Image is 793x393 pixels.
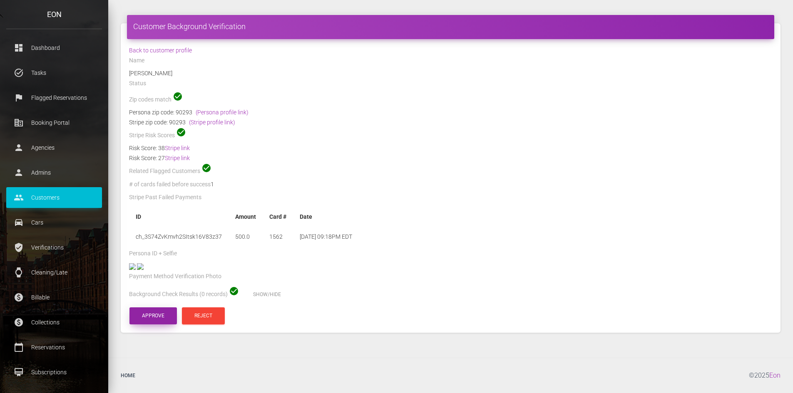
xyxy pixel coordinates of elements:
[12,241,96,254] p: Verifications
[6,162,102,183] a: person Admins
[12,316,96,329] p: Collections
[129,143,772,153] div: Risk Score: 38
[196,109,249,116] a: (Persona profile link)
[201,163,211,173] span: check_circle
[6,312,102,333] a: paid Collections
[6,112,102,133] a: corporate_fare Booking Portal
[241,286,293,303] button: Show/Hide
[129,272,221,281] label: Payment Method Verification Photo
[229,286,239,296] span: check_circle
[123,179,778,192] div: 1
[6,287,102,308] a: paid Billable
[6,62,102,83] a: task_alt Tasks
[12,91,96,104] p: Flagged Reservations
[129,131,175,140] label: Stripe Risk Scores
[182,307,225,324] button: Reject
[129,96,172,104] label: Zip codes match
[6,212,102,233] a: drive_eta Cars
[129,193,201,202] label: Stripe Past Failed Payments
[12,141,96,154] p: Agencies
[165,145,190,151] a: Stripe link
[176,127,186,137] span: check_circle
[129,57,144,65] label: Name
[6,237,102,258] a: verified_user Verifications
[129,79,146,88] label: Status
[129,180,211,189] label: # of cards failed before success
[129,167,200,175] label: Related Flagged Customers
[129,250,177,258] label: Persona ID + Selfie
[129,307,177,324] button: Approve
[263,228,293,245] td: 1562
[129,263,136,270] img: negative-dl-front-photo.jpg
[12,42,96,54] p: Dashboard
[6,137,102,158] a: person Agencies
[12,216,96,229] p: Cars
[12,266,96,279] p: Cleaning/Late
[229,208,263,225] th: Amount
[173,91,183,101] span: check_circle
[129,47,192,54] a: Back to customer profile
[6,37,102,58] a: dashboard Dashboard
[12,291,96,304] p: Billable
[12,166,96,179] p: Admins
[114,364,142,387] a: Home
[229,228,263,245] td: 500.0
[293,208,359,225] th: Date
[129,208,229,225] th: ID
[137,263,144,270] img: c07823-legacy-shared-us-central1%2Fselfiefile%2Fimage%2F958997533%2Fshrine_processed%2F27b35d137a...
[6,337,102,358] a: calendar_today Reservations
[12,341,96,353] p: Reservations
[129,107,772,117] div: Persona zip code: 90293
[749,364,787,387] div: © 2025
[12,191,96,204] p: Customers
[769,371,781,379] a: Eon
[12,116,96,129] p: Booking Portal
[6,187,102,208] a: people Customers
[6,362,102,383] a: card_membership Subscriptions
[6,87,102,108] a: flag Flagged Reservations
[123,68,778,78] div: [PERSON_NAME]
[129,153,772,163] div: Risk Score: 27
[263,208,293,225] th: Card #
[133,21,768,32] h4: Customer Background Verification
[12,366,96,378] p: Subscriptions
[129,117,772,127] div: Stripe zip code: 90293
[293,228,359,245] td: [DATE] 09:18PM EDT
[189,119,235,126] a: (Stripe profile link)
[12,67,96,79] p: Tasks
[6,262,102,283] a: watch Cleaning/Late
[129,228,229,245] td: ch_3S74ZvKmvh2SItsk16V83z37
[129,290,228,299] label: Background Check Results (0 records)
[165,155,190,161] a: Stripe link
